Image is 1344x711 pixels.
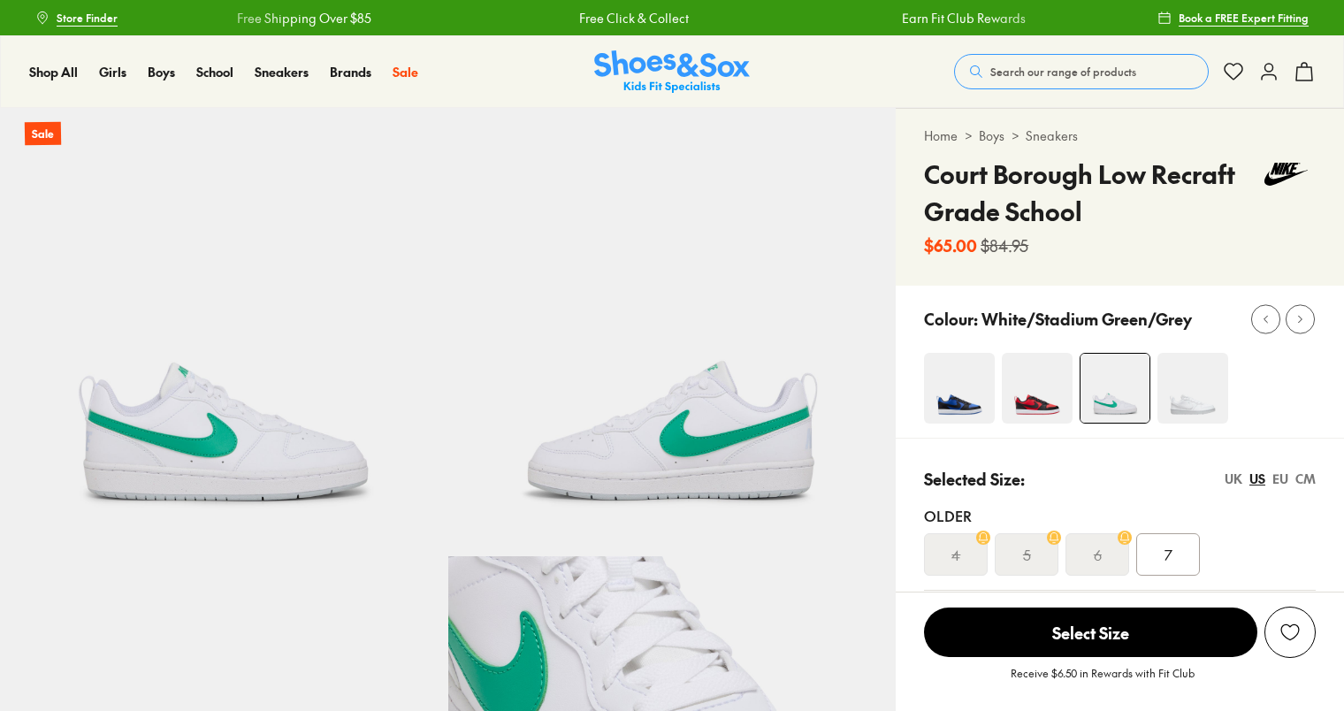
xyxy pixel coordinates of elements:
[900,9,1024,27] a: Earn Fit Club Rewards
[235,9,370,27] a: Free Shipping Over $85
[981,233,1028,257] s: $84.95
[448,108,897,556] img: 5-476369_1
[594,50,750,94] img: SNS_Logo_Responsive.svg
[1002,353,1073,424] img: 4-501984_1
[951,544,960,565] s: 4
[196,63,233,80] span: School
[393,63,418,80] span: Sale
[1295,470,1316,488] div: CM
[1026,126,1078,145] a: Sneakers
[1179,10,1309,26] span: Book a FREE Expert Fitting
[990,64,1136,80] span: Search our range of products
[954,54,1209,89] button: Search our range of products
[57,10,118,26] span: Store Finder
[1272,470,1288,488] div: EU
[196,63,233,81] a: School
[1081,354,1149,423] img: 4-491382_1
[29,63,78,80] span: Shop All
[924,126,958,145] a: Home
[99,63,126,81] a: Girls
[25,122,61,146] p: Sale
[1157,353,1228,424] img: 4-453270_1
[924,353,995,424] img: 4-501978_1
[1011,665,1195,697] p: Receive $6.50 in Rewards with Fit Club
[35,2,118,34] a: Store Finder
[255,63,309,81] a: Sneakers
[148,63,175,81] a: Boys
[330,63,371,80] span: Brands
[1023,544,1031,565] s: 5
[924,126,1316,145] div: > >
[1256,156,1316,193] img: Vendor logo
[393,63,418,81] a: Sale
[1165,544,1172,565] span: 7
[29,63,78,81] a: Shop All
[1249,470,1265,488] div: US
[924,307,978,331] p: Colour:
[981,307,1192,331] p: White/Stadium Green/Grey
[924,156,1256,230] h4: Court Borough Low Recraft Grade School
[1094,544,1102,565] s: 6
[594,50,750,94] a: Shoes & Sox
[255,63,309,80] span: Sneakers
[924,607,1257,658] button: Select Size
[924,233,977,257] b: $65.00
[924,608,1257,657] span: Select Size
[1225,470,1242,488] div: UK
[99,63,126,80] span: Girls
[924,505,1316,526] div: Older
[1157,2,1309,34] a: Book a FREE Expert Fitting
[148,63,175,80] span: Boys
[1264,607,1316,658] button: Add to Wishlist
[577,9,687,27] a: Free Click & Collect
[330,63,371,81] a: Brands
[924,467,1025,491] p: Selected Size:
[979,126,1004,145] a: Boys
